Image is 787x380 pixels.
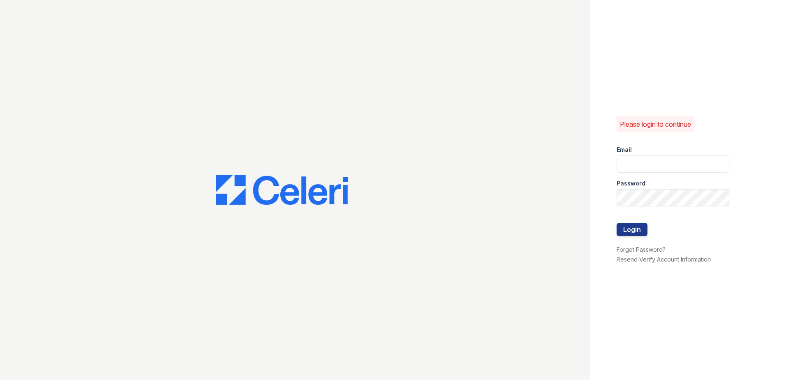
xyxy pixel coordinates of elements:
button: Login [617,223,647,236]
label: Password [617,179,645,188]
img: CE_Logo_Blue-a8612792a0a2168367f1c8372b55b34899dd931a85d93a1a3d3e32e68fde9ad4.png [216,175,348,205]
a: Resend Verify Account Information [617,256,711,263]
a: Forgot Password? [617,246,666,253]
label: Email [617,146,632,154]
p: Please login to continue [620,119,691,129]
